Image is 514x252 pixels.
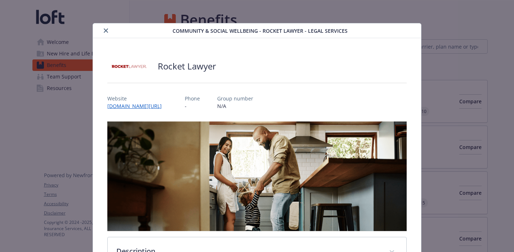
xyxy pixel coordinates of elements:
p: Phone [185,95,200,102]
p: Website [107,95,167,102]
span: Community & Social Wellbeing - Rocket Lawyer - Legal Services [173,27,348,35]
p: N/A [217,102,253,110]
a: [DOMAIN_NAME][URL] [107,103,167,109]
button: close [102,26,110,35]
p: Group number [217,95,253,102]
p: - [185,102,200,110]
img: Rocket Lawyer Inc [107,55,151,77]
img: banner [107,121,407,231]
h2: Rocket Lawyer [158,60,216,72]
